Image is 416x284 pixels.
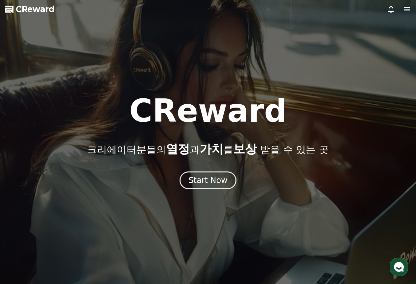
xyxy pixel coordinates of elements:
p: 크리에이터분들의 과 를 받을 수 있는 곳 [87,142,329,156]
span: 열정 [166,142,190,156]
h1: CReward [129,95,287,127]
div: Start Now [188,175,228,186]
button: Start Now [180,171,236,189]
span: 보상 [233,142,257,156]
a: Start Now [180,178,236,184]
span: 가치 [200,142,223,156]
span: CReward [16,4,55,14]
a: CReward [5,4,55,14]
